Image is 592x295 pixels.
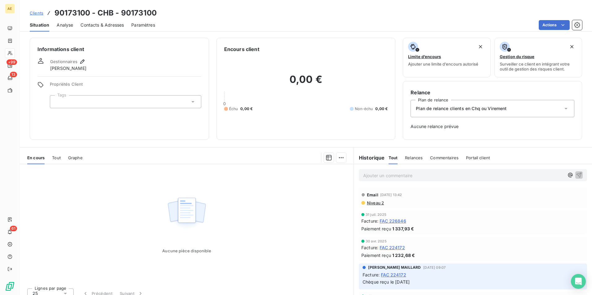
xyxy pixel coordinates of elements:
h2: 0,00 € [224,73,388,92]
span: Ajouter une limite d’encours autorisé [408,62,478,66]
span: Commentaires [430,155,459,160]
a: Clients [30,10,43,16]
h3: 90173100 - CHB - 90173100 [54,7,157,19]
span: +99 [7,59,17,65]
span: Facture : [361,218,378,224]
span: Clients [30,11,43,15]
span: Relances [405,155,423,160]
span: Tout [52,155,61,160]
span: 0 [223,101,226,106]
div: Open Intercom Messenger [571,274,586,289]
span: Niveau 2 [366,200,384,205]
h6: Relance [411,89,574,96]
span: 13 [10,72,17,77]
button: Actions [539,20,570,30]
img: Empty state [167,194,207,233]
span: Portail client [466,155,490,160]
span: Aucune pièce disponible [162,248,211,253]
input: Ajouter une valeur [55,99,60,105]
span: [PERSON_NAME] MAILLARD [368,265,421,270]
span: Gestionnaires [50,59,77,64]
span: Plan de relance clients en Chq ou Virement [416,105,507,112]
button: Gestion du risqueSurveiller ce client en intégrant votre outil de gestion des risques client. [494,38,582,77]
span: [DATE] 13:42 [380,193,402,197]
span: Contacts & Adresses [81,22,124,28]
div: AE [5,4,15,14]
span: FAC 224172 [381,271,406,278]
span: Chèque reçu le [DATE] [363,279,410,284]
h6: Informations client [37,45,201,53]
span: [PERSON_NAME] [50,65,86,71]
span: Propriétés Client [50,82,201,90]
span: FAC 224172 [380,244,405,251]
span: En cours [27,155,45,160]
span: Analyse [57,22,73,28]
span: Non-échu [355,106,373,112]
span: 61 [10,226,17,231]
span: 30 avr. 2025 [366,239,387,243]
span: Échu [229,106,238,112]
img: Logo LeanPay [5,281,15,291]
span: Facture : [363,271,380,278]
span: Surveiller ce client en intégrant votre outil de gestion des risques client. [500,62,577,71]
span: Tout [389,155,398,160]
span: Paramètres [131,22,155,28]
h6: Historique [354,154,385,161]
span: Aucune relance prévue [411,123,574,130]
h6: Encours client [224,45,259,53]
span: Email [367,192,378,197]
span: Paiement reçu [361,225,391,232]
button: Limite d’encoursAjouter une limite d’encours autorisé [403,38,490,77]
span: 1 232,68 € [392,252,415,259]
span: Limite d’encours [408,54,441,59]
span: 1 337,93 € [392,225,414,232]
span: Situation [30,22,49,28]
span: Facture : [361,244,378,251]
span: Graphe [68,155,83,160]
span: 31 juil. 2025 [366,213,386,216]
span: FAC 226846 [380,218,406,224]
span: Paiement reçu [361,252,391,259]
span: [DATE] 09:07 [423,266,446,269]
span: 0,00 € [240,106,253,112]
span: Gestion du risque [500,54,534,59]
span: 0,00 € [375,106,388,112]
